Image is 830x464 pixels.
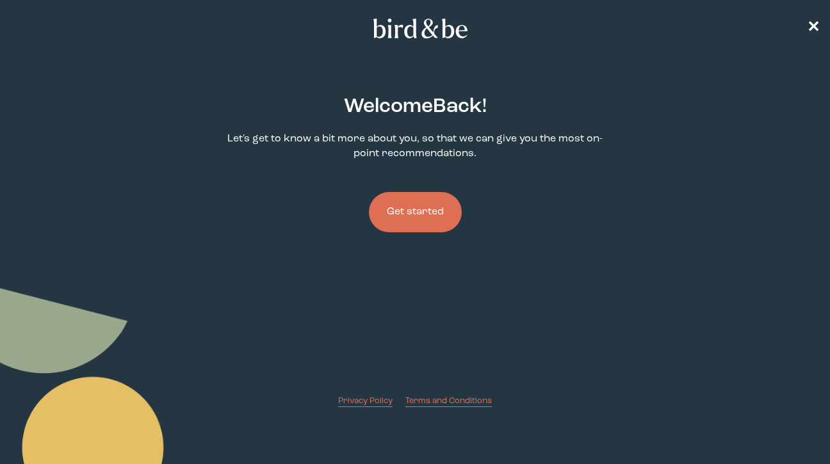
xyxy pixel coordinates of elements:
iframe: Gorgias live chat messenger [766,404,817,451]
span: Terms and Conditions [405,397,492,405]
p: Let's get to know a bit more about you, so that we can give you the most on-point recommendations. [218,132,612,161]
a: Privacy Policy [338,395,393,407]
a: Terms and Conditions [405,395,492,407]
a: ✕ [807,17,820,40]
a: Get started [369,172,462,253]
button: Get started [369,192,462,232]
h2: Welcome Back ! [344,92,487,122]
span: Privacy Policy [338,397,393,405]
span: ✕ [807,20,820,36]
